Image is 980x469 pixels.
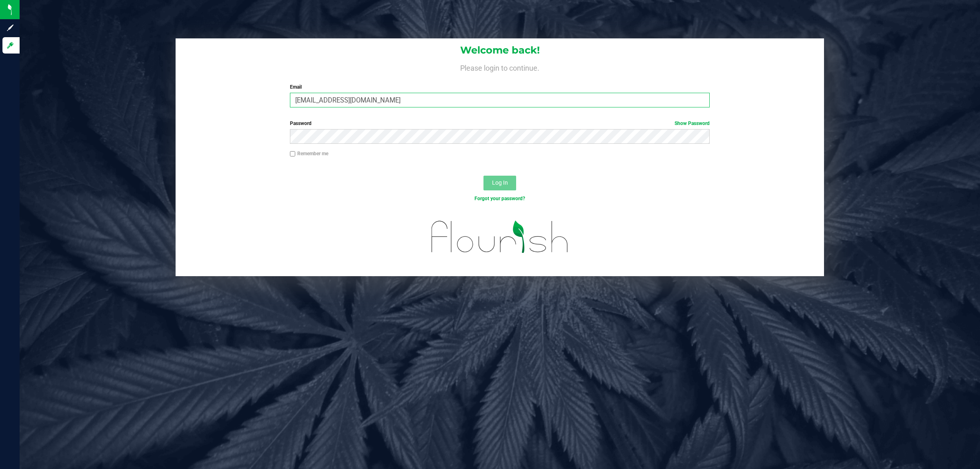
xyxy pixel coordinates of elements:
[290,121,312,126] span: Password
[6,24,14,32] inline-svg: Sign up
[176,45,824,56] h1: Welcome back!
[6,41,14,49] inline-svg: Log in
[492,179,508,186] span: Log In
[474,196,525,201] a: Forgot your password?
[290,151,296,157] input: Remember me
[176,62,824,72] h4: Please login to continue.
[419,211,581,263] img: flourish_logo.svg
[483,176,516,190] button: Log In
[675,121,710,126] a: Show Password
[290,150,328,157] label: Remember me
[290,83,710,91] label: Email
